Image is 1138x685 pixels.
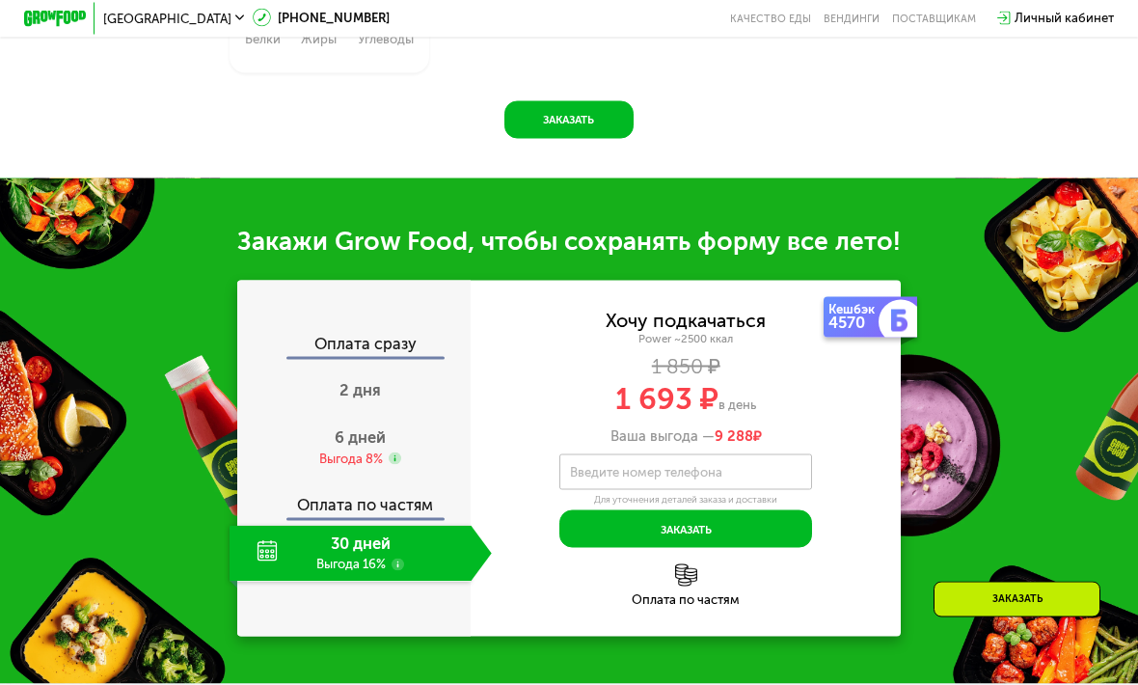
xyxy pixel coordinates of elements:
button: Заказать [559,510,812,548]
div: Заказать [934,582,1100,617]
div: поставщикам [892,13,976,25]
a: Вендинги [824,13,880,25]
div: Оплата по частям [238,482,471,519]
div: Личный кабинет [1015,9,1114,28]
div: Кешбэк [828,303,882,315]
a: [PHONE_NUMBER] [253,9,390,28]
div: Хочу подкачаться [606,313,766,330]
span: [GEOGRAPHIC_DATA] [103,13,231,25]
div: 4570 [828,315,882,331]
label: Введите номер телефона [570,468,722,477]
div: Белки [245,33,281,45]
div: Оплата по частям [471,593,901,606]
span: 9 288 [715,427,753,445]
div: Выгода 8% [319,451,383,468]
button: Заказать [504,101,634,139]
img: l6xcnZfty9opOoJh.png [675,564,697,587]
div: Жиры [301,33,337,45]
span: 6 дней [335,428,386,447]
div: Ваша выгода — [471,427,901,445]
div: Power ~2500 ккал [471,332,901,346]
div: Для уточнения деталей заказа и доставки [559,494,812,507]
div: 1 850 ₽ [471,358,901,375]
span: 2 дня [339,381,381,399]
div: Углеводы [358,33,414,45]
span: ₽ [715,427,762,445]
span: в день [718,397,756,412]
a: Качество еды [730,13,811,25]
div: Оплата сразу [238,337,471,357]
span: 1 693 ₽ [615,381,718,417]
